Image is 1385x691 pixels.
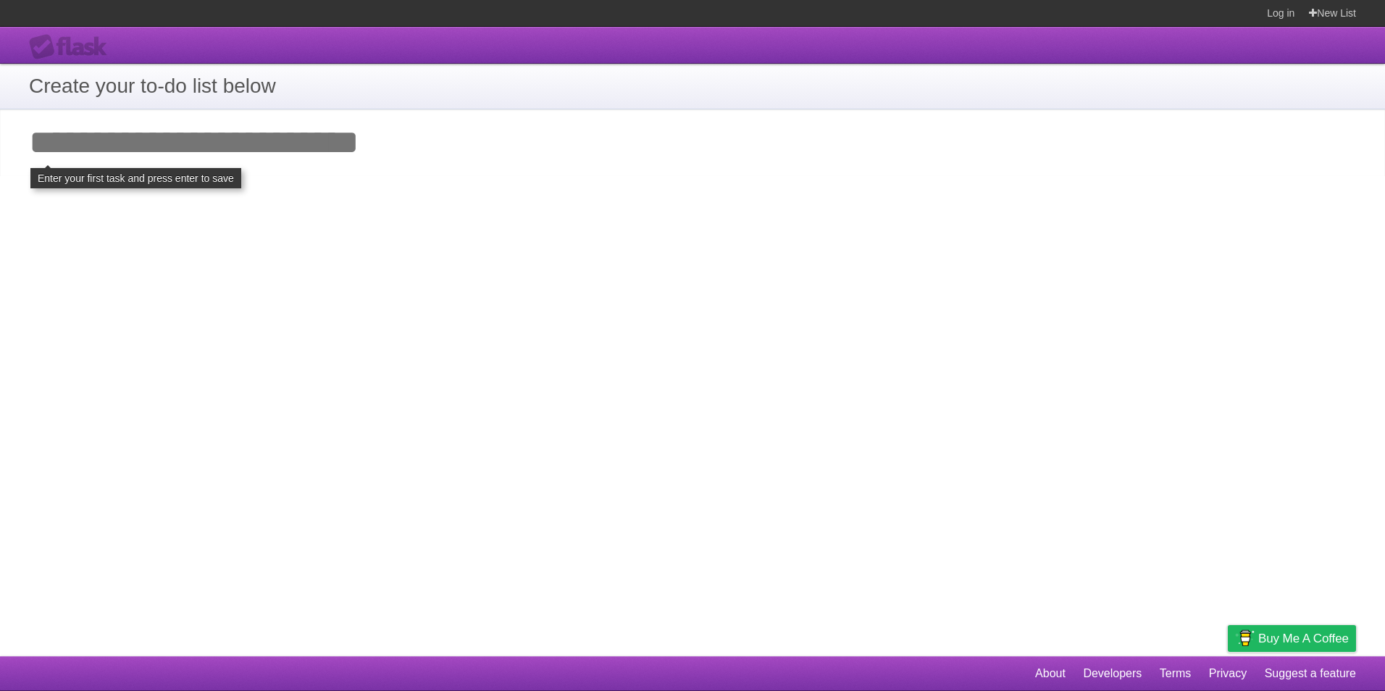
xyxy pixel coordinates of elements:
[29,71,1356,101] h1: Create your to-do list below
[1235,626,1255,650] img: Buy me a coffee
[1258,626,1349,651] span: Buy me a coffee
[1083,660,1142,687] a: Developers
[29,34,116,60] div: Flask
[1265,660,1356,687] a: Suggest a feature
[1160,660,1192,687] a: Terms
[1035,660,1066,687] a: About
[1209,660,1247,687] a: Privacy
[1228,625,1356,652] a: Buy me a coffee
